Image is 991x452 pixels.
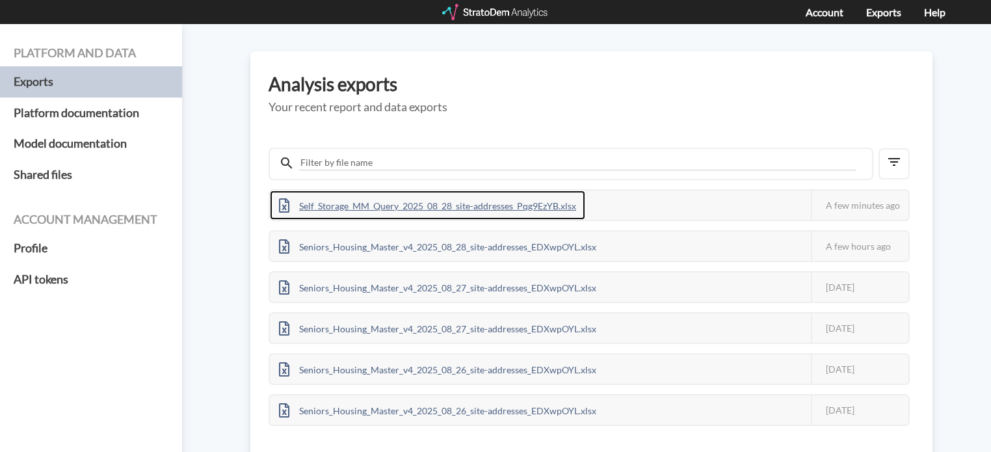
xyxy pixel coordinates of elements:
[270,280,605,291] a: Seniors_Housing_Master_v4_2025_08_27_site-addresses_EDXwpOYL.xlsx
[811,273,908,302] div: [DATE]
[269,74,914,94] h3: Analysis exports
[299,155,856,170] input: Filter by file name
[270,232,605,261] div: Seniors_Housing_Master_v4_2025_08_28_site-addresses_EDXwpOYL.xlsx
[270,191,585,220] div: Self_Storage_MM_Query_2025_08_28_site-addresses_Pqg9EzYB.xlsx
[811,232,908,261] div: A few hours ago
[811,191,908,220] div: A few minutes ago
[270,313,605,343] div: Seniors_Housing_Master_v4_2025_08_27_site-addresses_EDXwpOYL.xlsx
[14,213,168,226] h4: Account management
[811,395,908,425] div: [DATE]
[270,239,605,250] a: Seniors_Housing_Master_v4_2025_08_28_site-addresses_EDXwpOYL.xlsx
[14,233,168,264] a: Profile
[270,273,605,302] div: Seniors_Housing_Master_v4_2025_08_27_site-addresses_EDXwpOYL.xlsx
[14,98,168,129] a: Platform documentation
[270,403,605,414] a: Seniors_Housing_Master_v4_2025_08_26_site-addresses_EDXwpOYL.xlsx
[14,47,168,60] h4: Platform and data
[806,6,843,18] a: Account
[270,362,605,373] a: Seniors_Housing_Master_v4_2025_08_26_site-addresses_EDXwpOYL.xlsx
[14,264,168,295] a: API tokens
[14,128,168,159] a: Model documentation
[270,395,605,425] div: Seniors_Housing_Master_v4_2025_08_26_site-addresses_EDXwpOYL.xlsx
[270,198,585,209] a: Self_Storage_MM_Query_2025_08_28_site-addresses_Pqg9EzYB.xlsx
[270,354,605,384] div: Seniors_Housing_Master_v4_2025_08_26_site-addresses_EDXwpOYL.xlsx
[811,313,908,343] div: [DATE]
[811,354,908,384] div: [DATE]
[866,6,901,18] a: Exports
[14,66,168,98] a: Exports
[14,159,168,191] a: Shared files
[924,6,945,18] a: Help
[270,321,605,332] a: Seniors_Housing_Master_v4_2025_08_27_site-addresses_EDXwpOYL.xlsx
[269,101,914,114] h5: Your recent report and data exports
